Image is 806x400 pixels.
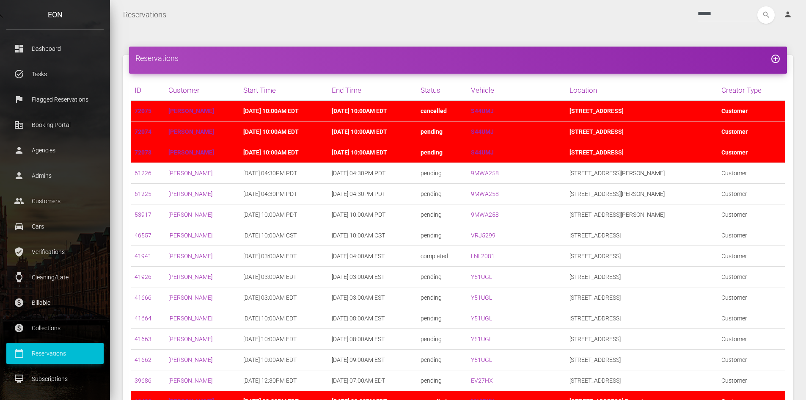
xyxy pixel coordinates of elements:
[566,121,718,142] td: [STREET_ADDRESS]
[328,370,417,391] td: [DATE] 07:00AM EDT
[13,372,97,385] p: Subscriptions
[240,225,329,246] td: [DATE] 10:00AM CST
[566,225,718,246] td: [STREET_ADDRESS]
[718,204,785,225] td: Customer
[471,356,492,363] a: Y51UGL
[328,204,417,225] td: [DATE] 10:00AM PDT
[718,246,785,267] td: Customer
[566,184,718,204] td: [STREET_ADDRESS][PERSON_NAME]
[135,128,151,135] a: 72074
[240,329,329,350] td: [DATE] 10:00AM EDT
[417,163,468,184] td: pending
[718,287,785,308] td: Customer
[328,121,417,142] td: [DATE] 10:00AM EDT
[566,163,718,184] td: [STREET_ADDRESS][PERSON_NAME]
[417,329,468,350] td: pending
[328,267,417,287] td: [DATE] 03:00AM EST
[566,246,718,267] td: [STREET_ADDRESS]
[165,80,240,101] th: Customer
[123,4,166,25] a: Reservations
[471,149,494,156] a: S44UMJ
[471,170,499,177] a: 9MWA258
[168,356,212,363] a: [PERSON_NAME]
[13,144,97,157] p: Agencies
[135,170,151,177] a: 61226
[168,336,212,342] a: [PERSON_NAME]
[417,142,468,163] td: pending
[6,165,104,186] a: person Admins
[417,80,468,101] th: Status
[471,253,495,259] a: LNL2081
[718,225,785,246] td: Customer
[718,80,785,101] th: Creator Type
[6,89,104,110] a: flag Flagged Reservations
[328,80,417,101] th: End Time
[135,356,151,363] a: 41662
[135,377,151,384] a: 39686
[13,347,97,360] p: Reservations
[471,190,499,197] a: 9MWA258
[471,211,499,218] a: 9MWA258
[471,273,492,280] a: Y51UGL
[471,377,493,384] a: EV27HX
[6,140,104,161] a: person Agencies
[718,267,785,287] td: Customer
[566,267,718,287] td: [STREET_ADDRESS]
[13,246,97,258] p: Verifications
[784,10,792,19] i: person
[135,273,151,280] a: 41926
[718,308,785,329] td: Customer
[328,350,417,370] td: [DATE] 09:00AM EST
[13,93,97,106] p: Flagged Reservations
[770,54,781,63] a: add_circle_outline
[240,80,329,101] th: Start Time
[718,370,785,391] td: Customer
[718,163,785,184] td: Customer
[566,329,718,350] td: [STREET_ADDRESS]
[13,271,97,284] p: Cleaning/Late
[471,128,494,135] a: S44UMJ
[135,315,151,322] a: 41664
[240,163,329,184] td: [DATE] 04:30PM PDT
[168,211,212,218] a: [PERSON_NAME]
[471,232,495,239] a: VRJ5299
[471,315,492,322] a: Y51UGL
[328,246,417,267] td: [DATE] 04:00AM EST
[6,317,104,339] a: paid Collections
[13,296,97,309] p: Billable
[168,108,214,114] a: [PERSON_NAME]
[417,267,468,287] td: pending
[13,169,97,182] p: Admins
[328,329,417,350] td: [DATE] 08:00AM EST
[566,142,718,163] td: [STREET_ADDRESS]
[417,121,468,142] td: pending
[168,315,212,322] a: [PERSON_NAME]
[6,241,104,262] a: verified_user Verifications
[566,350,718,370] td: [STREET_ADDRESS]
[718,329,785,350] td: Customer
[131,80,165,101] th: ID
[13,195,97,207] p: Customers
[471,294,492,301] a: Y51UGL
[240,121,329,142] td: [DATE] 10:00AM EDT
[718,101,785,121] td: Customer
[6,343,104,364] a: calendar_today Reservations
[6,216,104,237] a: drive_eta Cars
[6,63,104,85] a: task_alt Tasks
[757,6,775,24] button: search
[417,246,468,267] td: completed
[13,322,97,334] p: Collections
[135,253,151,259] a: 41941
[471,336,492,342] a: Y51UGL
[328,142,417,163] td: [DATE] 10:00AM EDT
[566,204,718,225] td: [STREET_ADDRESS][PERSON_NAME]
[468,80,566,101] th: Vehicle
[328,287,417,308] td: [DATE] 03:00AM EST
[328,101,417,121] td: [DATE] 10:00AM EDT
[718,121,785,142] td: Customer
[566,370,718,391] td: [STREET_ADDRESS]
[168,273,212,280] a: [PERSON_NAME]
[13,220,97,233] p: Cars
[240,204,329,225] td: [DATE] 10:00AM PDT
